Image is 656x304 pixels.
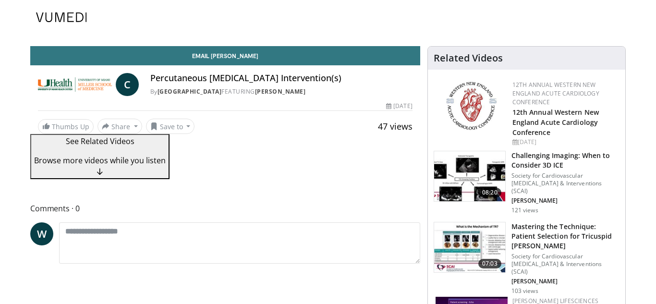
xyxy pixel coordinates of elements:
button: See Related Videos Browse more videos while you listen [30,134,170,179]
div: By FEATURING [150,87,413,96]
img: VuMedi Logo [36,12,87,22]
div: [DATE] [512,138,618,146]
img: 1a6e1cea-8ebc-4860-8875-cc1faa034add.150x105_q85_crop-smart_upscale.jpg [434,151,505,201]
h3: Mastering the Technique: Patient Selection for Tricuspid [PERSON_NAME] [511,222,620,251]
p: Society for Cardiovascular [MEDICAL_DATA] & Interventions (SCAI) [511,172,620,195]
p: 121 views [511,207,538,214]
a: 12th Annual Western New England Acute Cardiology Conference [512,108,599,137]
p: Gagan Singh [511,197,620,205]
a: 08:20 Challenging Imaging: When to Consider 3D ICE Society for Cardiovascular [MEDICAL_DATA] & In... [434,151,620,214]
button: Share [97,119,142,134]
img: 47e2ecf0-ee3f-4e66-94ec-36b848c19fd4.150x105_q85_crop-smart_upscale.jpg [434,222,505,272]
a: [PERSON_NAME] [255,87,306,96]
img: 0954f259-7907-4053-a817-32a96463ecc8.png.150x105_q85_autocrop_double_scale_upscale_version-0.2.png [445,81,498,131]
span: Browse more videos while you listen [34,155,166,166]
h3: Challenging Imaging: When to Consider 3D ICE [511,151,620,170]
a: 07:03 Mastering the Technique: Patient Selection for Tricuspid [PERSON_NAME] Society for Cardiova... [434,222,620,295]
span: 07:03 [478,259,501,268]
span: Comments 0 [30,202,420,215]
a: 12th Annual Western New England Acute Cardiology Conference [512,81,599,106]
a: Thumbs Up [38,119,94,134]
button: Save to [146,119,195,134]
p: 103 views [511,287,538,295]
a: W [30,222,53,245]
span: 47 views [378,121,413,132]
h4: Related Videos [434,52,503,64]
h4: Percutaneous [MEDICAL_DATA] Intervention(s) [150,73,413,84]
div: [DATE] [386,102,412,110]
p: Society for Cardiovascular [MEDICAL_DATA] & Interventions (SCAI) [511,253,620,276]
a: Email [PERSON_NAME] [30,46,420,65]
p: Chad Kliger [511,278,620,285]
a: [GEOGRAPHIC_DATA] [158,87,222,96]
p: See Related Videos [34,135,166,147]
a: C [116,73,139,96]
span: 08:20 [478,188,501,197]
img: University of Miami [38,73,112,96]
